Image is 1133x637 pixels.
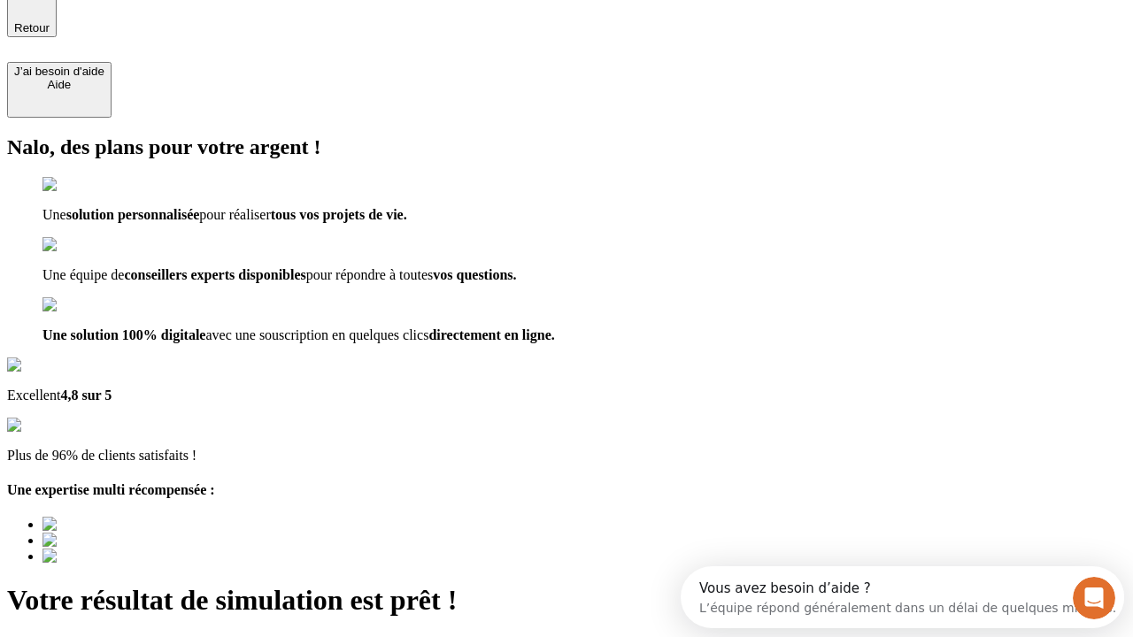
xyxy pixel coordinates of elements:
[14,65,104,78] div: J’ai besoin d'aide
[7,448,1126,464] p: Plus de 96% de clients satisfaits !
[7,62,112,118] button: J’ai besoin d'aideAide
[19,29,435,48] div: L’équipe répond généralement dans un délai de quelques minutes.
[7,418,95,434] img: reviews stars
[19,15,435,29] div: Vous avez besoin d’aide ?
[205,327,428,342] span: avec une souscription en quelques clics
[42,549,206,564] img: Best savings advice award
[7,388,60,403] span: Excellent
[7,135,1126,159] h2: Nalo, des plans pour votre argent !
[306,267,434,282] span: pour répondre à toutes
[42,517,206,533] img: Best savings advice award
[66,207,200,222] span: solution personnalisée
[42,237,119,253] img: checkmark
[199,207,270,222] span: pour réaliser
[7,482,1126,498] h4: Une expertise multi récompensée :
[7,7,488,56] div: Ouvrir le Messenger Intercom
[14,21,50,35] span: Retour
[42,267,124,282] span: Une équipe de
[7,357,110,373] img: Google Review
[42,297,119,313] img: checkmark
[681,566,1124,628] iframe: Intercom live chat discovery launcher
[42,207,66,222] span: Une
[42,327,205,342] span: Une solution 100% digitale
[433,267,516,282] span: vos questions.
[124,267,305,282] span: conseillers experts disponibles
[42,177,119,193] img: checkmark
[428,327,554,342] span: directement en ligne.
[14,78,104,91] div: Aide
[60,388,112,403] span: 4,8 sur 5
[42,533,206,549] img: Best savings advice award
[7,584,1126,617] h1: Votre résultat de simulation est prêt !
[1073,577,1115,619] iframe: Intercom live chat
[271,207,407,222] span: tous vos projets de vie.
